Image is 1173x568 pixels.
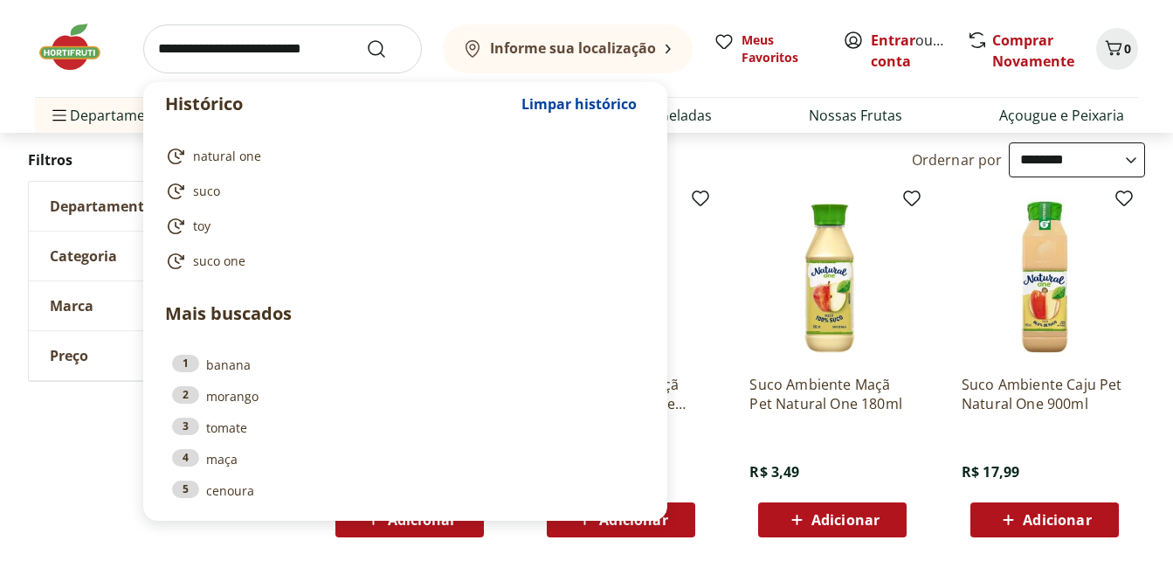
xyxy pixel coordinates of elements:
[29,232,291,281] button: Categoria
[809,105,902,126] a: Nossas Frutas
[165,216,638,237] a: toy
[962,375,1128,413] a: Suco Ambiente Caju Pet Natural One 900ml
[172,355,199,372] div: 1
[1096,28,1138,70] button: Carrinho
[165,92,513,116] p: Histórico
[143,24,422,73] input: search
[999,105,1124,126] a: Açougue e Peixaria
[172,386,199,404] div: 2
[871,31,967,71] a: Criar conta
[1124,40,1131,57] span: 0
[165,146,638,167] a: natural one
[165,251,638,272] a: suco one
[513,83,645,125] button: Limpar histórico
[871,30,949,72] span: ou
[193,183,220,200] span: suco
[193,148,261,165] span: natural one
[490,38,656,58] b: Informe sua localização
[172,418,638,437] a: 3tomate
[35,21,122,73] img: Hortifruti
[599,513,667,527] span: Adicionar
[28,142,292,177] h2: Filtros
[172,481,199,498] div: 5
[172,386,638,405] a: 2morango
[165,181,638,202] a: suco
[50,297,93,315] span: Marca
[749,375,915,413] a: Suco Ambiente Maçã Pet Natural One 180ml
[758,502,907,537] button: Adicionar
[992,31,1074,71] a: Comprar Novamente
[714,31,822,66] a: Meus Favoritos
[811,513,880,527] span: Adicionar
[172,418,199,435] div: 3
[912,150,1003,170] label: Ordernar por
[50,247,117,265] span: Categoria
[165,301,645,327] p: Mais buscados
[1023,513,1091,527] span: Adicionar
[193,218,210,235] span: toy
[366,38,408,59] button: Submit Search
[970,502,1119,537] button: Adicionar
[29,281,291,330] button: Marca
[521,97,637,111] span: Limpar histórico
[50,197,153,215] span: Departamento
[193,253,245,270] span: suco one
[871,31,915,50] a: Entrar
[50,347,88,364] span: Preço
[388,513,456,527] span: Adicionar
[172,449,199,467] div: 4
[172,355,638,374] a: 1banana
[29,182,291,231] button: Departamento
[749,462,799,481] span: R$ 3,49
[962,195,1128,361] img: Suco Ambiente Caju Pet Natural One 900ml
[172,449,638,468] a: 4maça
[172,481,638,500] a: 5cenoura
[49,94,175,136] span: Departamentos
[962,462,1019,481] span: R$ 17,99
[742,31,822,66] span: Meus Favoritos
[443,24,693,73] button: Informe sua localização
[49,94,70,136] button: Menu
[749,195,915,361] img: Suco Ambiente Maçã Pet Natural One 180ml
[29,331,291,380] button: Preço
